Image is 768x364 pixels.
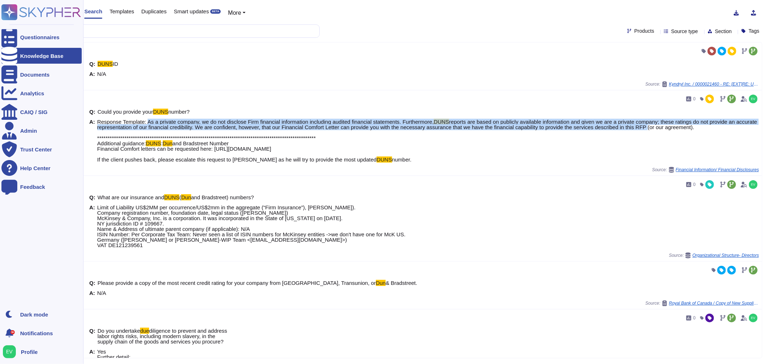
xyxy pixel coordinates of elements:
[89,109,95,114] b: Q:
[142,9,167,14] span: Duplicates
[1,85,82,101] a: Analytics
[1,141,82,157] a: Trust Center
[89,205,95,248] b: A:
[20,165,50,171] div: Help Center
[109,9,134,14] span: Templates
[386,280,417,286] span: & Bradstreet.
[20,53,63,59] div: Knowledge Base
[89,328,95,344] b: Q:
[164,194,180,200] mark: DUNS
[669,252,759,258] span: Source:
[84,9,102,14] span: Search
[179,194,181,200] span: (
[693,182,696,187] span: 0
[1,344,21,360] button: user
[174,9,209,14] span: Smart updates
[634,28,654,33] span: Products
[97,119,434,125] span: Response Template: As a private company, we do not disclose Firm financial information including ...
[434,119,449,125] mark: DUNS
[20,128,37,133] div: Admin
[20,35,59,40] div: Questionnaires
[693,97,696,101] span: 0
[210,9,221,14] div: BETA
[21,349,38,355] span: Profile
[98,280,376,286] span: Please provide a copy of the most recent credit rating for your company from [GEOGRAPHIC_DATA], T...
[646,300,759,306] span: Source:
[89,280,95,286] b: Q:
[652,167,759,173] span: Source:
[228,10,241,16] span: More
[749,180,758,189] img: user
[191,194,254,200] span: and Bradstreet) numbers?
[98,61,113,67] mark: DUNS
[646,81,759,87] span: Source:
[392,156,412,163] span: number.
[161,140,162,146] span: :
[669,301,759,305] span: Royal Bank of Canada / Copy of New Supplier Questionnaire [DATE] vUJ
[153,109,169,115] mark: DUNS
[140,328,149,334] mark: due
[97,204,405,248] span: Limit of Liability US$2MM per occurrence/US$2mm in the aggregate (“Firm Insurance”), [PERSON_NAME...
[228,9,246,17] button: More
[1,48,82,64] a: Knowledge Base
[693,316,696,320] span: 0
[749,28,759,33] span: Tags
[98,194,164,200] span: What are our insurance and
[377,156,392,163] mark: DUNS
[1,104,82,120] a: CAIQ / SIG
[20,331,53,336] span: Notifications
[20,109,48,115] div: CAIQ / SIG
[692,253,759,258] span: Organizational Structure- Directors
[146,140,161,146] mark: DUNS
[98,328,227,345] span: diligence to prevent and address labor rights risks, including modern slavery, in the supply chai...
[97,140,377,163] span: and Bradstreet Number Financial Comfort letters can be requested here: [URL][DOMAIN_NAME] If the ...
[676,168,759,172] span: Financial Information/ Financial Disclosures
[10,330,15,335] div: 9+
[376,280,386,286] mark: Dun
[89,61,95,67] b: Q:
[97,71,106,77] span: N/A
[98,328,140,334] span: Do you undertake
[749,95,758,103] img: user
[3,345,16,358] img: user
[89,71,95,77] b: A:
[89,119,95,162] b: A:
[1,179,82,195] a: Feedback
[1,123,82,138] a: Admin
[1,29,82,45] a: Questionnaires
[163,140,173,146] mark: Dun
[1,160,82,176] a: Help Center
[669,82,759,86] span: Kyndryl Inc. / 0000021460 - RE: [EXT]RE: Update: Kyndryl - McKinsey Discussion - PA to SRA.
[98,109,153,115] span: Could you provide your
[181,194,191,200] mark: Dun
[20,91,44,96] div: Analytics
[97,290,106,296] span: N/A
[715,29,732,34] span: Section
[168,109,189,115] span: number?
[749,314,758,322] img: user
[20,312,48,317] div: Dark mode
[89,290,95,296] b: A:
[20,72,50,77] div: Documents
[113,61,118,67] span: ID
[1,67,82,82] a: Documents
[20,147,52,152] div: Trust Center
[20,184,45,190] div: Feedback
[671,29,698,34] span: Source type
[28,25,312,37] input: Search a question or template...
[89,195,95,200] b: Q:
